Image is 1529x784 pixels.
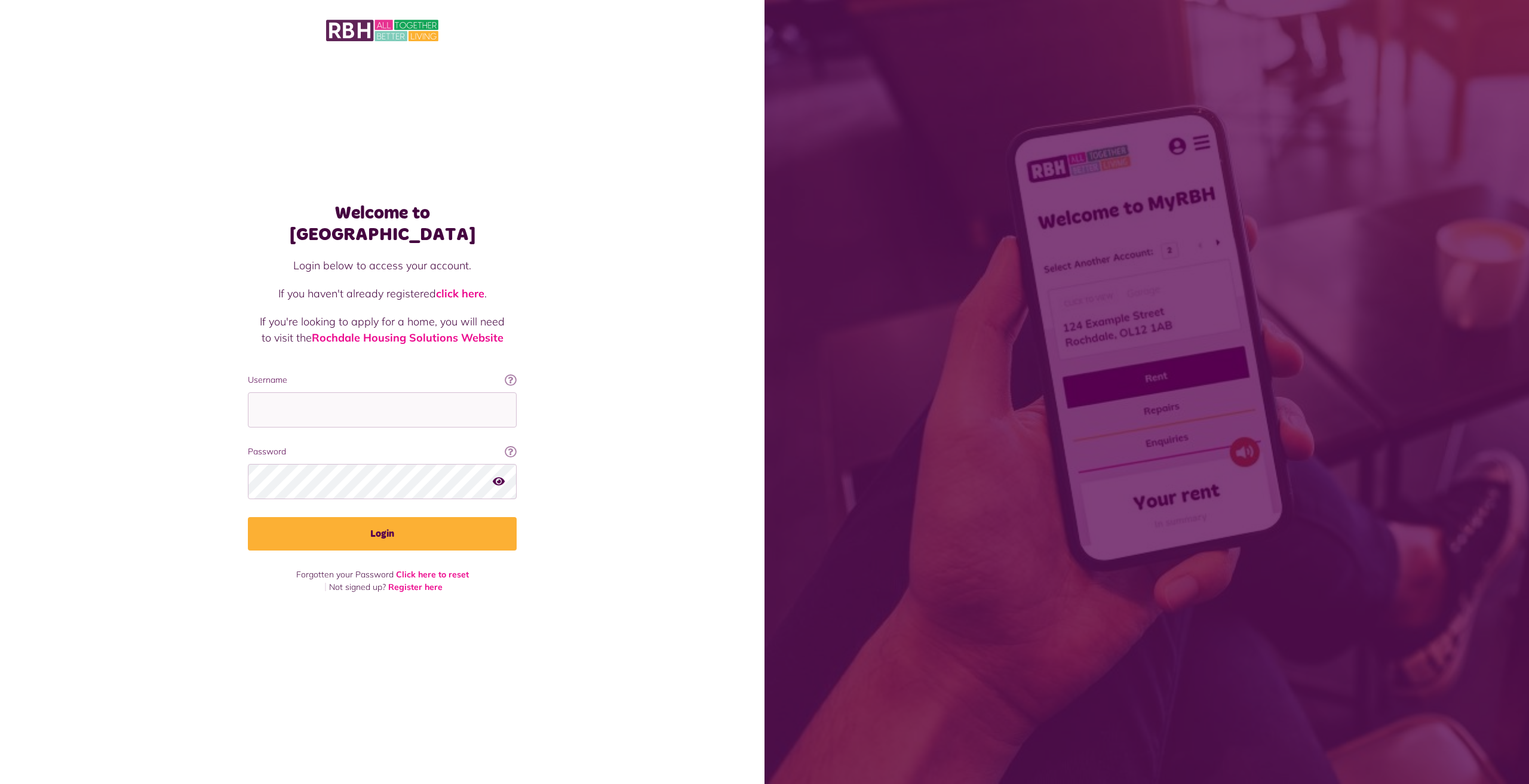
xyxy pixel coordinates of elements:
a: Click here to reset [396,569,469,580]
a: Register here [388,582,443,592]
label: Username [248,374,517,386]
a: click here [436,287,484,300]
span: Not signed up? [329,582,386,592]
p: If you're looking to apply for a home, you will need to visit the [260,313,505,346]
h1: Welcome to [GEOGRAPHIC_DATA] [248,202,517,245]
p: If you haven't already registered . [260,285,505,302]
p: Login below to access your account. [260,257,505,273]
span: Forgotten your Password [296,569,394,580]
label: Password [248,445,517,458]
img: MyRBH [326,18,438,43]
a: Rochdale Housing Solutions Website [312,331,503,345]
button: Login [248,517,517,551]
